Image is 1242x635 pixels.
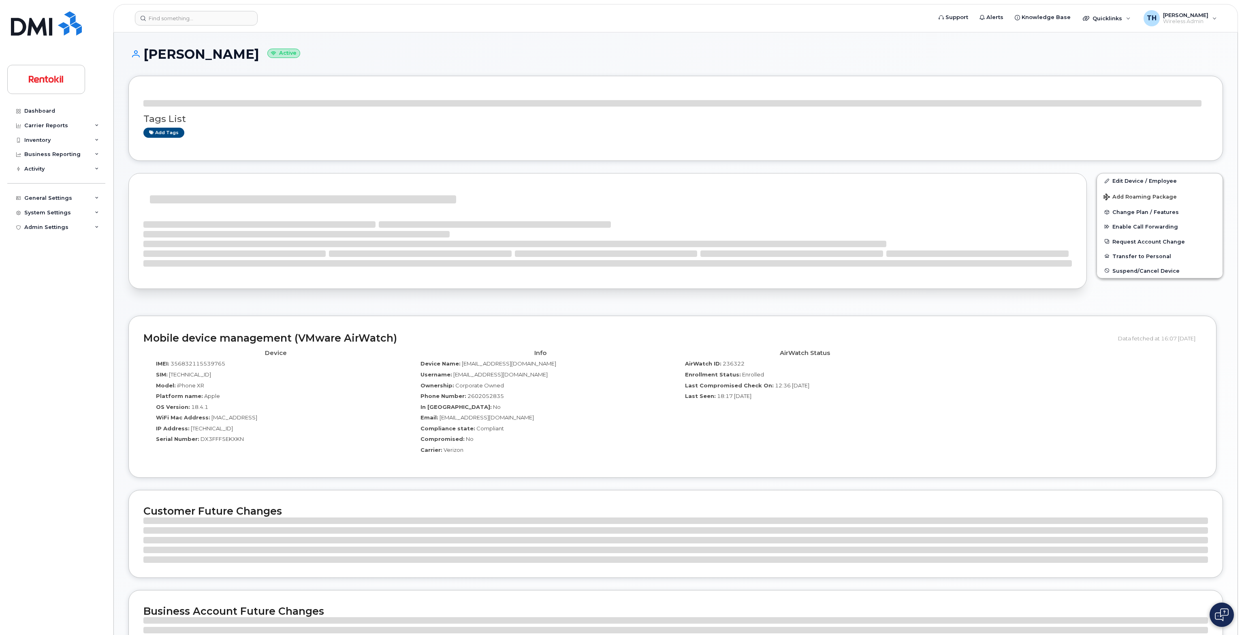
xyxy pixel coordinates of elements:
label: SIM: [156,371,168,378]
label: IP Address: [156,425,190,432]
h4: AirWatch Status [679,350,931,357]
button: Enable Call Forwarding [1097,219,1223,234]
span: [MAC_ADDRESS] [211,414,257,421]
span: Add Roaming Package [1103,194,1177,201]
label: Username: [420,371,452,378]
span: [TECHNICAL_ID] [191,425,233,432]
label: OS Version: [156,403,190,411]
a: Add tags [143,128,184,138]
span: 18:17 [DATE] [717,393,751,399]
span: Enrolled [742,371,764,378]
span: 356832115539765 [171,360,225,367]
span: 18.4.1 [191,404,208,410]
button: Add Roaming Package [1097,188,1223,205]
span: Corporate Owned [455,382,504,389]
label: Last Seen: [685,392,716,400]
label: WiFi Mac Address: [156,414,210,421]
label: Device Name: [420,360,461,368]
span: Enable Call Forwarding [1112,224,1178,230]
span: 236322 [723,360,745,367]
button: Change Plan / Features [1097,205,1223,219]
span: Apple [204,393,220,399]
h1: [PERSON_NAME] [128,47,1223,61]
label: Last Compromised Check On: [685,382,774,389]
span: No [466,436,474,442]
h2: Business Account Future Changes [143,605,1208,617]
span: Suspend/Cancel Device [1112,267,1180,274]
h4: Info [414,350,666,357]
span: [EMAIL_ADDRESS][DOMAIN_NAME] [440,414,534,421]
h2: Mobile device management (VMware AirWatch) [143,333,1112,344]
label: In [GEOGRAPHIC_DATA]: [420,403,492,411]
small: Active [267,49,300,58]
label: Enrollment Status: [685,371,741,378]
img: Open chat [1215,608,1229,621]
span: iPhone XR [177,382,204,389]
span: [EMAIL_ADDRESS][DOMAIN_NAME] [453,371,548,378]
span: No [493,404,501,410]
label: Carrier: [420,446,442,454]
label: Ownership: [420,382,454,389]
label: Email: [420,414,438,421]
button: Request Account Change [1097,234,1223,249]
span: Compliant [476,425,504,432]
div: Data fetched at 16:07 [DATE] [1118,331,1201,346]
button: Transfer to Personal [1097,249,1223,263]
span: Change Plan / Features [1112,209,1179,215]
label: Model: [156,382,176,389]
label: Platform name: [156,392,203,400]
h4: Device [149,350,402,357]
a: Edit Device / Employee [1097,173,1223,188]
label: IMEI: [156,360,169,368]
label: Compliance state: [420,425,475,432]
span: 2602052835 [467,393,504,399]
span: Verizon [444,447,463,453]
h3: Tags List [143,114,1208,124]
h2: Customer Future Changes [143,505,1208,517]
label: Phone Number: [420,392,466,400]
label: Compromised: [420,435,465,443]
button: Suspend/Cancel Device [1097,263,1223,278]
span: [EMAIL_ADDRESS][DOMAIN_NAME] [462,360,556,367]
span: 12:36 [DATE] [775,382,809,389]
span: [TECHNICAL_ID] [169,371,211,378]
span: DX3FFF5EKXKN [201,436,244,442]
label: Serial Number: [156,435,199,443]
label: AirWatch ID: [685,360,721,368]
